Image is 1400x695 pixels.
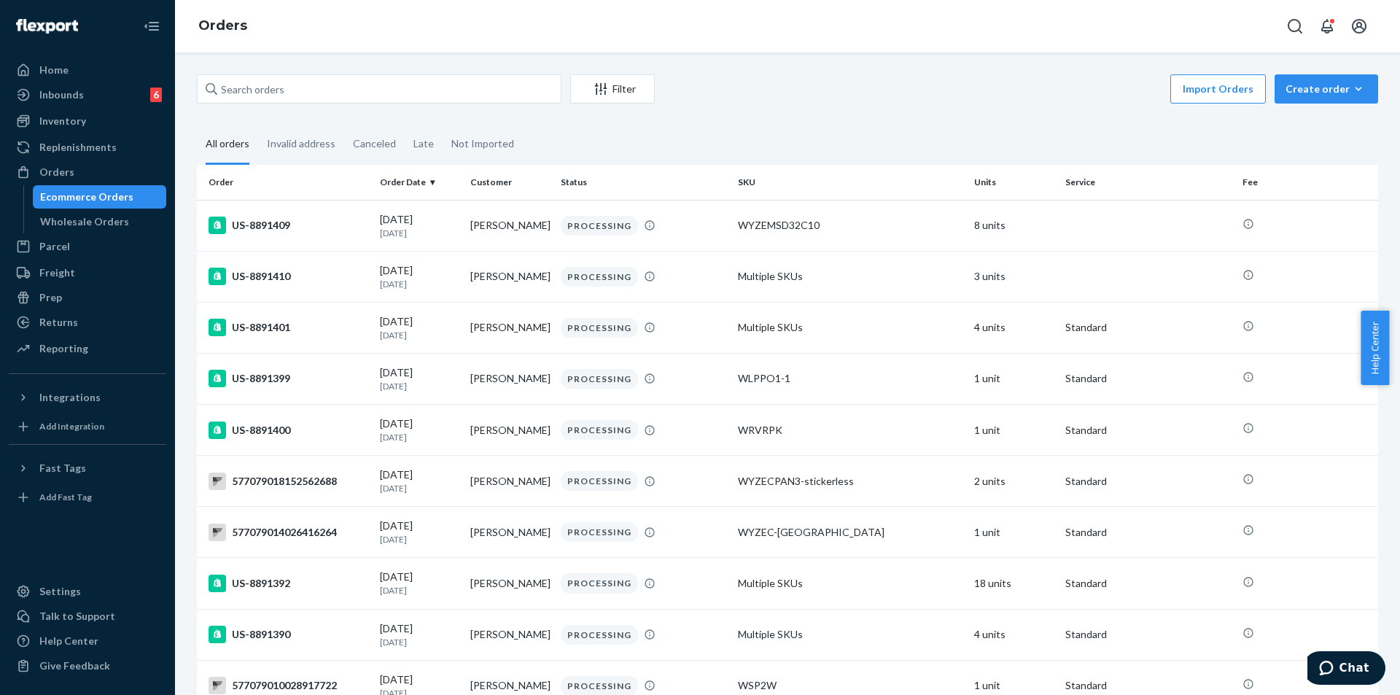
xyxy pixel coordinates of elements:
[16,19,78,34] img: Flexport logo
[380,533,459,545] p: [DATE]
[968,200,1059,251] td: 8 units
[561,573,638,593] div: PROCESSING
[209,319,368,336] div: US-8891401
[9,386,166,409] button: Integrations
[380,416,459,443] div: [DATE]
[464,609,555,660] td: [PERSON_NAME]
[968,251,1059,302] td: 3 units
[39,140,117,155] div: Replenishments
[9,58,166,82] a: Home
[9,235,166,258] a: Parcel
[1286,82,1367,96] div: Create order
[39,63,69,77] div: Home
[968,302,1059,353] td: 4 units
[209,524,368,541] div: 577079014026416264
[464,507,555,558] td: [PERSON_NAME]
[451,125,514,163] div: Not Imported
[1275,74,1378,104] button: Create order
[33,210,167,233] a: Wholesale Orders
[187,5,259,47] ol: breadcrumbs
[198,18,247,34] a: Orders
[9,109,166,133] a: Inventory
[464,251,555,302] td: [PERSON_NAME]
[380,329,459,341] p: [DATE]
[968,558,1059,609] td: 18 units
[380,519,459,545] div: [DATE]
[9,486,166,509] a: Add Fast Tag
[464,302,555,353] td: [PERSON_NAME]
[380,570,459,597] div: [DATE]
[732,302,968,353] td: Multiple SKUs
[555,165,732,200] th: Status
[464,558,555,609] td: [PERSON_NAME]
[39,390,101,405] div: Integrations
[374,165,464,200] th: Order Date
[380,482,459,494] p: [DATE]
[39,659,110,673] div: Give Feedback
[1170,74,1266,104] button: Import Orders
[380,431,459,443] p: [DATE]
[380,380,459,392] p: [DATE]
[571,82,654,96] div: Filter
[738,474,962,489] div: WYZECPAN3-stickerless
[380,621,459,648] div: [DATE]
[150,88,162,102] div: 6
[1065,423,1231,438] p: Standard
[9,311,166,334] a: Returns
[39,165,74,179] div: Orders
[738,678,962,693] div: WSP2W
[732,609,968,660] td: Multiple SKUs
[39,609,115,624] div: Talk to Support
[732,251,968,302] td: Multiple SKUs
[40,190,133,204] div: Ecommerce Orders
[561,318,638,338] div: PROCESSING
[968,165,1059,200] th: Units
[1280,12,1310,41] button: Open Search Box
[9,654,166,677] button: Give Feedback
[1065,474,1231,489] p: Standard
[380,636,459,648] p: [DATE]
[39,420,104,432] div: Add Integration
[1065,576,1231,591] p: Standard
[380,467,459,494] div: [DATE]
[380,314,459,341] div: [DATE]
[39,290,62,305] div: Prep
[380,278,459,290] p: [DATE]
[9,136,166,159] a: Replenishments
[413,125,434,163] div: Late
[9,629,166,653] a: Help Center
[39,239,70,254] div: Parcel
[206,125,249,165] div: All orders
[968,456,1059,507] td: 2 units
[738,423,962,438] div: WRVRPK
[732,165,968,200] th: SKU
[209,473,368,490] div: 577079018152562688
[1065,678,1231,693] p: Standard
[9,605,166,628] button: Talk to Support
[33,185,167,209] a: Ecommerce Orders
[1065,371,1231,386] p: Standard
[9,83,166,106] a: Inbounds6
[464,200,555,251] td: [PERSON_NAME]
[39,341,88,356] div: Reporting
[968,353,1059,404] td: 1 unit
[209,370,368,387] div: US-8891399
[561,216,638,236] div: PROCESSING
[40,214,129,229] div: Wholesale Orders
[9,261,166,284] a: Freight
[738,525,962,540] div: WYZEC-[GEOGRAPHIC_DATA]
[738,371,962,386] div: WLPPO1-1
[209,217,368,234] div: US-8891409
[1237,165,1378,200] th: Fee
[137,12,166,41] button: Close Navigation
[470,176,549,188] div: Customer
[39,88,84,102] div: Inbounds
[561,369,638,389] div: PROCESSING
[39,491,92,503] div: Add Fast Tag
[561,522,638,542] div: PROCESSING
[968,507,1059,558] td: 1 unit
[39,114,86,128] div: Inventory
[561,471,638,491] div: PROCESSING
[39,584,81,599] div: Settings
